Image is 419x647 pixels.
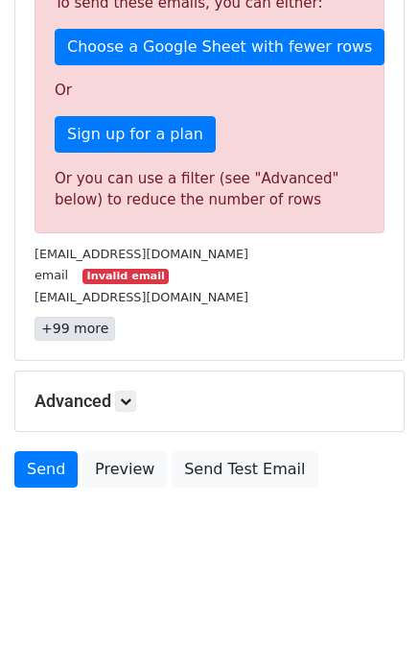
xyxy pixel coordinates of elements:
p: Or [55,81,364,101]
small: [EMAIL_ADDRESS][DOMAIN_NAME] [35,247,248,261]
a: Sign up for a plan [55,116,216,153]
h5: Advanced [35,391,384,412]
iframe: Chat Widget [323,555,419,647]
a: Preview [82,451,167,488]
small: Invalid email [82,269,169,285]
a: Send [14,451,78,488]
small: [EMAIL_ADDRESS][DOMAIN_NAME] [35,290,248,304]
a: Choose a Google Sheet with fewer rows [55,29,384,65]
a: Send Test Email [172,451,317,488]
a: +99 more [35,317,115,341]
div: Or you can use a filter (see "Advanced" below) to reduce the number of rows [55,168,364,211]
small: email [35,268,68,282]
